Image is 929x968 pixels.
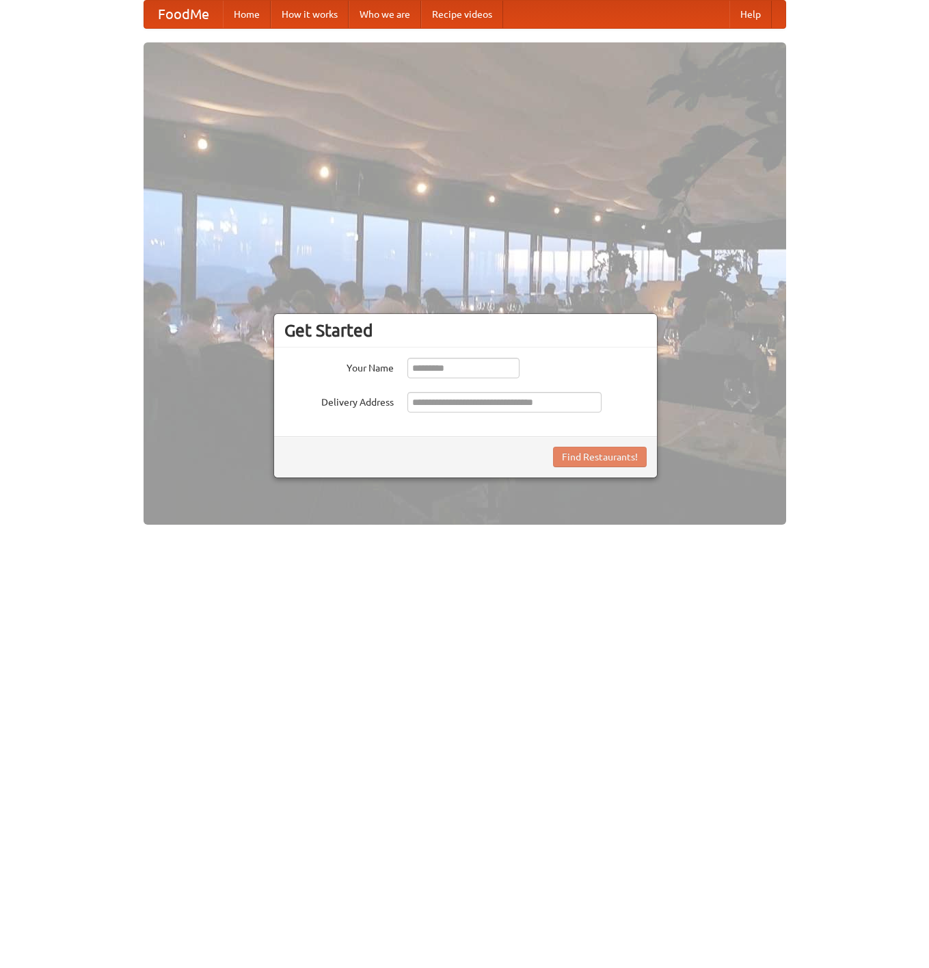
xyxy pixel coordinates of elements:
[729,1,772,28] a: Help
[271,1,349,28] a: How it works
[349,1,421,28] a: Who we are
[553,447,647,467] button: Find Restaurants!
[284,320,647,341] h3: Get Started
[284,358,394,375] label: Your Name
[223,1,271,28] a: Home
[421,1,503,28] a: Recipe videos
[144,1,223,28] a: FoodMe
[284,392,394,409] label: Delivery Address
